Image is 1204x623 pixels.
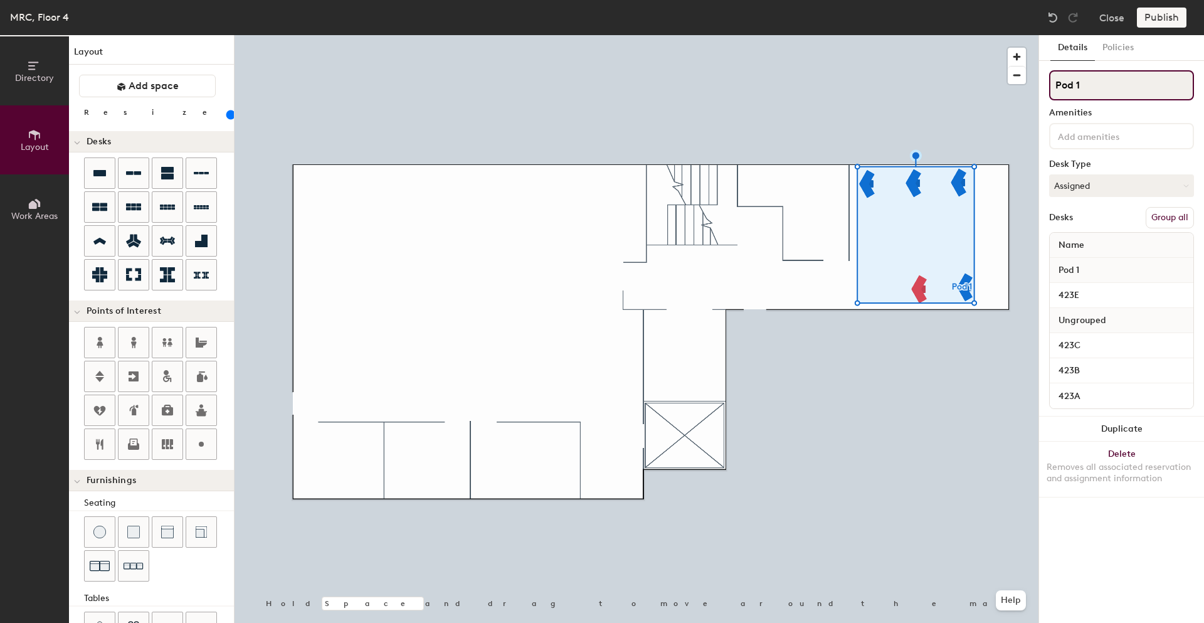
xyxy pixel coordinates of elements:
[10,9,69,25] div: MRC, Floor 4
[1039,417,1204,442] button: Duplicate
[87,137,111,147] span: Desks
[69,45,234,65] h1: Layout
[1052,362,1191,380] input: Unnamed desk
[1049,159,1194,169] div: Desk Type
[1146,207,1194,228] button: Group all
[87,306,161,316] span: Points of Interest
[84,107,223,117] div: Resize
[1049,108,1194,118] div: Amenities
[195,526,208,538] img: Couch (corner)
[21,142,49,152] span: Layout
[1047,11,1059,24] img: Undo
[1052,287,1191,304] input: Unnamed desk
[1049,213,1073,223] div: Desks
[1052,234,1090,257] span: Name
[161,526,174,538] img: Couch (middle)
[84,496,234,510] div: Seating
[1050,35,1095,61] button: Details
[129,80,179,92] span: Add space
[1055,128,1168,143] input: Add amenities
[1052,387,1191,405] input: Unnamed desk
[1095,35,1141,61] button: Policies
[90,556,110,576] img: Couch (x2)
[84,516,115,548] button: Stool
[79,75,216,97] button: Add space
[127,526,140,538] img: Cushion
[1049,174,1194,197] button: Assigned
[84,550,115,582] button: Couch (x2)
[1099,8,1124,28] button: Close
[15,73,54,83] span: Directory
[1052,259,1085,282] span: Pod 1
[1052,337,1191,354] input: Unnamed desk
[118,516,149,548] button: Cushion
[1039,442,1204,497] button: DeleteRemoves all associated reservation and assignment information
[186,516,217,548] button: Couch (corner)
[1047,462,1196,484] div: Removes all associated reservation and assignment information
[1052,309,1112,332] span: Ungrouped
[124,556,144,576] img: Couch (x3)
[11,211,58,221] span: Work Areas
[996,590,1026,610] button: Help
[1067,11,1079,24] img: Redo
[93,526,106,538] img: Stool
[87,476,136,486] span: Furnishings
[118,550,149,582] button: Couch (x3)
[84,592,234,605] div: Tables
[152,516,183,548] button: Couch (middle)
